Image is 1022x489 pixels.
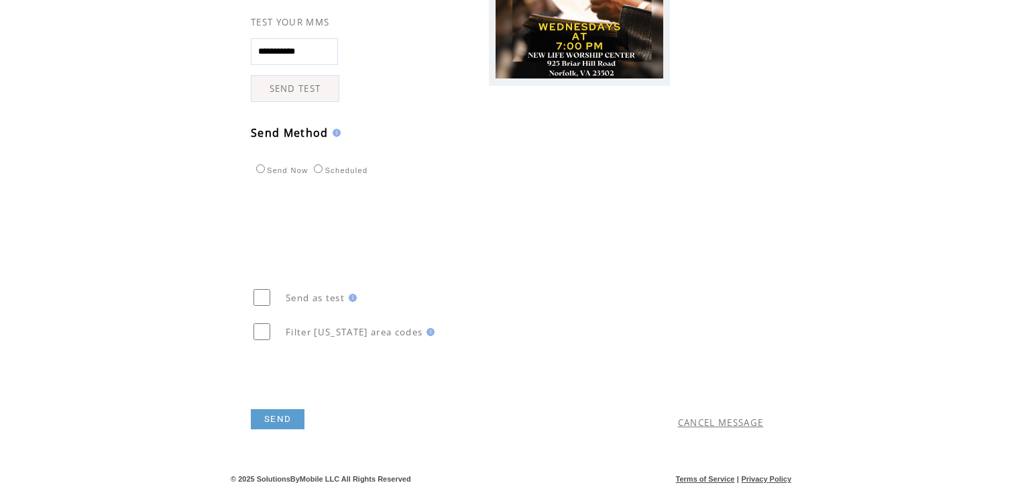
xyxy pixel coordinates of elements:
label: Scheduled [310,166,367,174]
span: © 2025 SolutionsByMobile LLC All Rights Reserved [231,475,411,483]
a: SEND [251,409,304,429]
a: SEND TEST [251,75,339,102]
label: Send Now [253,166,308,174]
img: help.gif [329,129,341,137]
input: Scheduled [314,164,323,173]
input: Send Now [256,164,265,173]
span: Send Method [251,125,329,140]
a: Terms of Service [676,475,735,483]
span: Filter [US_STATE] area codes [286,326,422,338]
a: Privacy Policy [741,475,791,483]
img: help.gif [422,328,435,336]
img: help.gif [345,294,357,302]
span: | [737,475,739,483]
span: Send as test [286,292,345,304]
span: TEST YOUR MMS [251,16,329,28]
a: CANCEL MESSAGE [678,417,764,429]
